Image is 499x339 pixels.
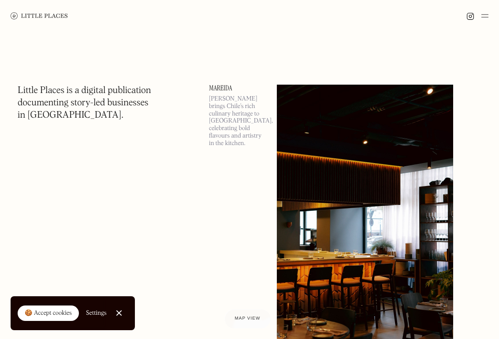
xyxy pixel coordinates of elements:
[110,304,128,322] a: Close Cookie Popup
[209,95,266,147] p: [PERSON_NAME] brings Chile’s rich culinary heritage to [GEOGRAPHIC_DATA], celebrating bold flavou...
[86,310,107,316] div: Settings
[224,309,271,328] a: Map view
[209,85,266,92] a: Mareida
[235,316,261,321] span: Map view
[86,303,107,323] a: Settings
[18,85,151,122] h1: Little Places is a digital publication documenting story-led businesses in [GEOGRAPHIC_DATA].
[18,305,79,321] a: 🍪 Accept cookies
[25,309,72,318] div: 🍪 Accept cookies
